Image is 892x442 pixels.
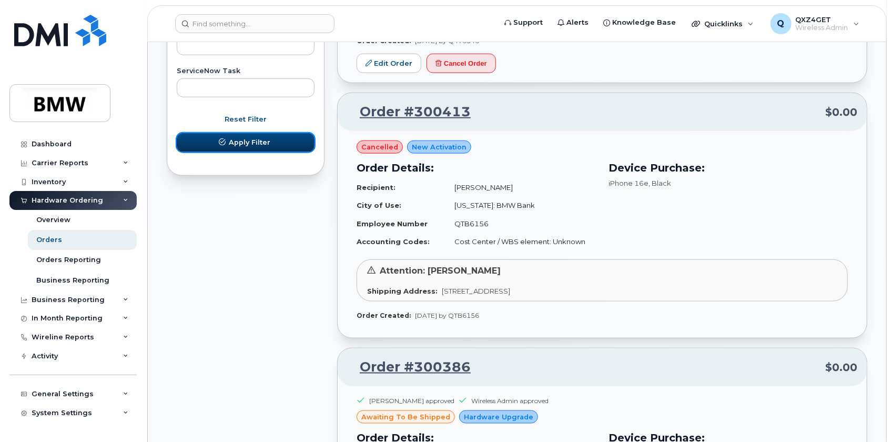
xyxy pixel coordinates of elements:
[357,160,596,176] h3: Order Details:
[442,287,510,295] span: [STREET_ADDRESS]
[225,114,267,124] span: Reset Filter
[704,19,743,28] span: Quicklinks
[825,105,857,120] span: $0.00
[361,142,398,152] span: cancelled
[357,237,430,246] strong: Accounting Codes:
[796,15,848,24] span: QXZ4GET
[367,287,438,295] strong: Shipping Address:
[369,396,454,405] div: [PERSON_NAME] approved
[513,17,543,28] span: Support
[347,358,471,377] a: Order #300386
[825,360,857,375] span: $0.00
[684,13,761,34] div: Quicklinks
[648,179,671,187] span: , Black
[357,54,421,73] a: Edit Order
[763,13,867,34] div: QXZ4GET
[609,179,648,187] span: iPhone 16e
[357,183,396,192] strong: Recipient:
[357,312,411,319] strong: Order Created:
[427,54,496,73] button: Cancel Order
[471,396,549,405] div: Wireless Admin approved
[445,233,596,251] td: Cost Center / WBS element: Unknown
[612,17,676,28] span: Knowledge Base
[796,24,848,32] span: Wireless Admin
[846,396,884,434] iframe: Messenger Launcher
[412,142,467,152] span: New Activation
[596,12,683,33] a: Knowledge Base
[177,110,315,129] button: Reset Filter
[550,12,596,33] a: Alerts
[497,12,550,33] a: Support
[175,14,334,33] input: Find something...
[609,160,848,176] h3: Device Purchase:
[445,196,596,215] td: [US_STATE]: BMW Bank
[445,215,596,233] td: QTB6156
[464,412,533,422] span: Hardware Upgrade
[347,103,471,122] a: Order #300413
[415,312,479,319] span: [DATE] by QTB6156
[380,266,501,276] span: Attention: [PERSON_NAME]
[357,219,428,228] strong: Employee Number
[357,201,401,209] strong: City of Use:
[361,412,450,422] span: awaiting to be shipped
[777,17,785,30] span: Q
[177,133,315,152] button: Apply Filter
[445,178,596,197] td: [PERSON_NAME]
[177,68,315,75] label: ServiceNow Task
[566,17,589,28] span: Alerts
[229,137,270,147] span: Apply Filter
